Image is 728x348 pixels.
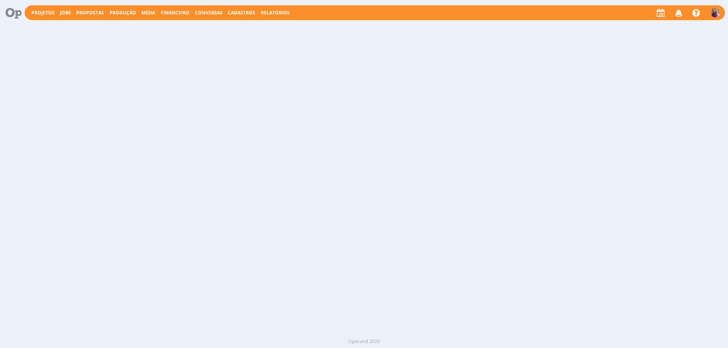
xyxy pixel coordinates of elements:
button: Relatórios [259,10,292,16]
a: Projetos [31,9,55,16]
button: Propostas [74,10,106,16]
button: A [710,6,720,19]
span: Cadastros [228,9,255,16]
a: Relatórios [261,9,290,16]
a: Propostas [76,9,104,16]
img: A [711,8,720,17]
a: Conversas [195,9,223,16]
button: Mídia [139,10,157,16]
a: Mídia [141,9,155,16]
button: Conversas [193,10,225,16]
button: Financeiro [158,10,192,16]
button: Projetos [29,10,57,16]
a: Produção [110,9,136,16]
button: Produção [107,10,138,16]
a: Jobs [60,9,71,16]
button: Cadastros [226,10,257,16]
span: Financeiro [161,9,190,16]
button: Jobs [58,10,73,16]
